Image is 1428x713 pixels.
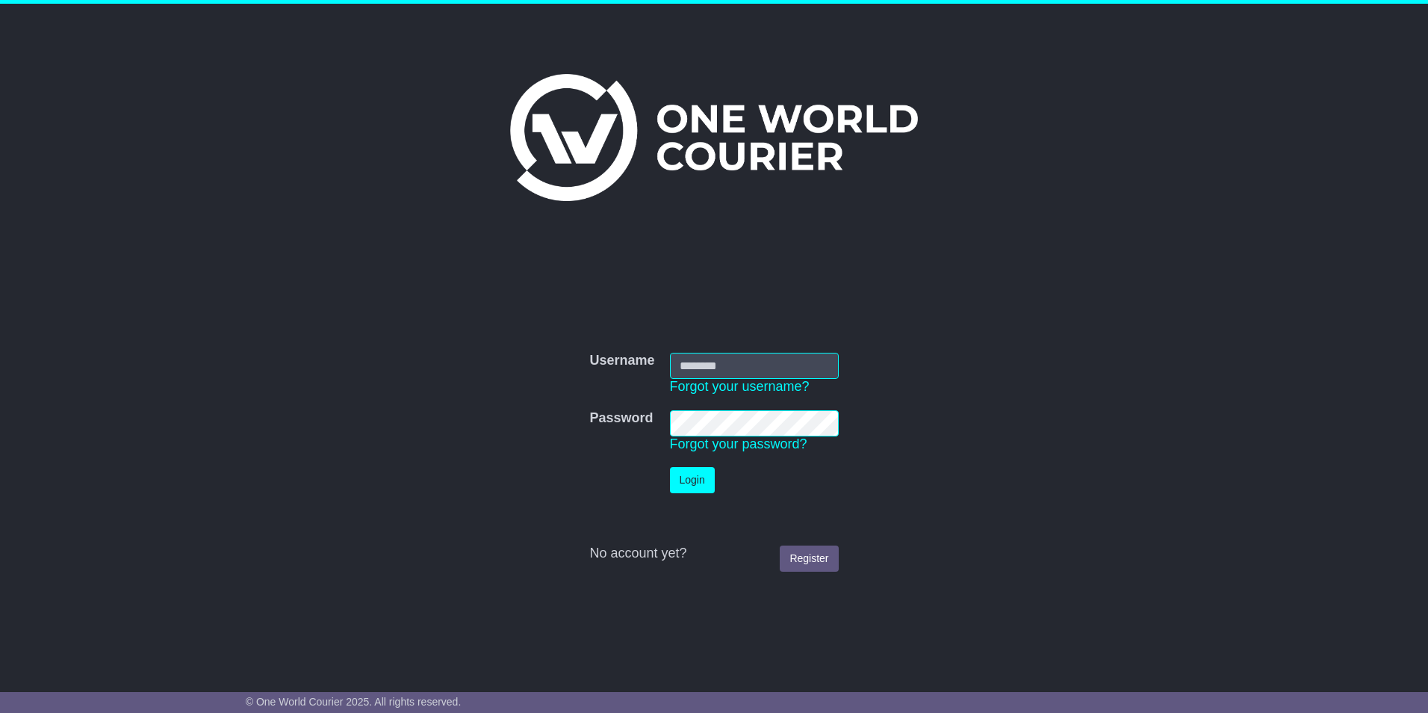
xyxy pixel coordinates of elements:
button: Login [670,467,715,493]
a: Register [780,546,838,572]
div: No account yet? [589,546,838,562]
label: Username [589,353,654,369]
a: Forgot your username? [670,379,810,394]
img: One World [510,74,918,201]
span: © One World Courier 2025. All rights reserved. [246,696,462,708]
a: Forgot your password? [670,436,807,451]
label: Password [589,410,653,427]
